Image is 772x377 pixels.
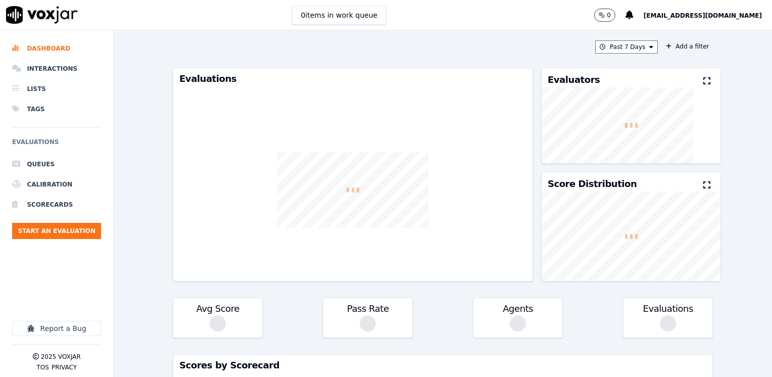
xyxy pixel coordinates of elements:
[12,154,101,174] a: Queues
[179,74,526,83] h3: Evaluations
[41,353,81,361] p: 2025 Voxjar
[179,304,256,313] h3: Avg Score
[594,9,615,22] button: 0
[12,195,101,215] a: Scorecards
[595,40,658,54] button: Past 7 Days
[12,136,101,154] h6: Evaluations
[12,38,101,59] a: Dashboard
[6,6,78,24] img: voxjar logo
[36,363,49,371] button: TOS
[548,179,637,188] h3: Score Distribution
[12,59,101,79] a: Interactions
[662,40,713,53] button: Add a filter
[12,223,101,239] button: Start an Evaluation
[12,321,101,336] button: Report a Bug
[329,304,406,313] h3: Pass Rate
[548,75,600,84] h3: Evaluators
[479,304,556,313] h3: Agents
[594,9,625,22] button: 0
[644,9,772,21] button: [EMAIL_ADDRESS][DOMAIN_NAME]
[292,6,386,25] button: 0items in work queue
[52,363,77,371] button: Privacy
[12,79,101,99] a: Lists
[607,11,611,19] p: 0
[644,12,762,19] span: [EMAIL_ADDRESS][DOMAIN_NAME]
[12,99,101,119] a: Tags
[630,304,706,313] h3: Evaluations
[12,174,101,195] a: Calibration
[179,361,706,370] h3: Scores by Scorecard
